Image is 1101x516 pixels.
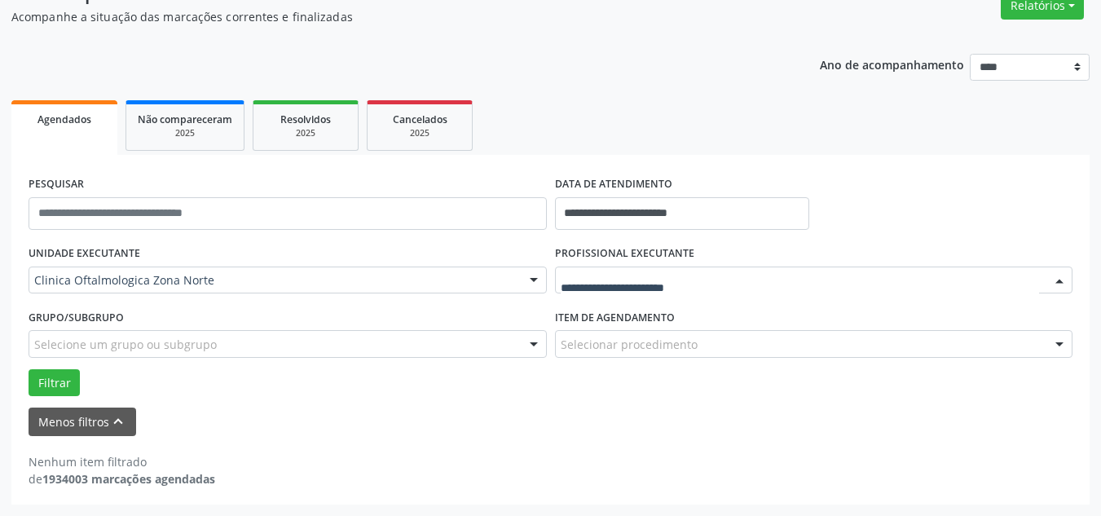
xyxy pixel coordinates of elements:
span: Clinica Oftalmologica Zona Norte [34,272,513,289]
span: Não compareceram [138,112,232,126]
label: Item de agendamento [555,305,675,330]
i: keyboard_arrow_up [109,412,127,430]
strong: 1934003 marcações agendadas [42,471,215,487]
span: Agendados [37,112,91,126]
div: 2025 [265,127,346,139]
div: 2025 [138,127,232,139]
div: de [29,470,215,487]
div: 2025 [379,127,460,139]
span: Selecione um grupo ou subgrupo [34,336,217,353]
p: Acompanhe a situação das marcações correntes e finalizadas [11,8,766,25]
span: Selecionar procedimento [561,336,698,353]
label: PESQUISAR [29,172,84,197]
button: Menos filtroskeyboard_arrow_up [29,408,136,436]
span: Cancelados [393,112,447,126]
span: Resolvidos [280,112,331,126]
div: Nenhum item filtrado [29,453,215,470]
label: Grupo/Subgrupo [29,305,124,330]
label: UNIDADE EXECUTANTE [29,241,140,267]
button: Filtrar [29,369,80,397]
